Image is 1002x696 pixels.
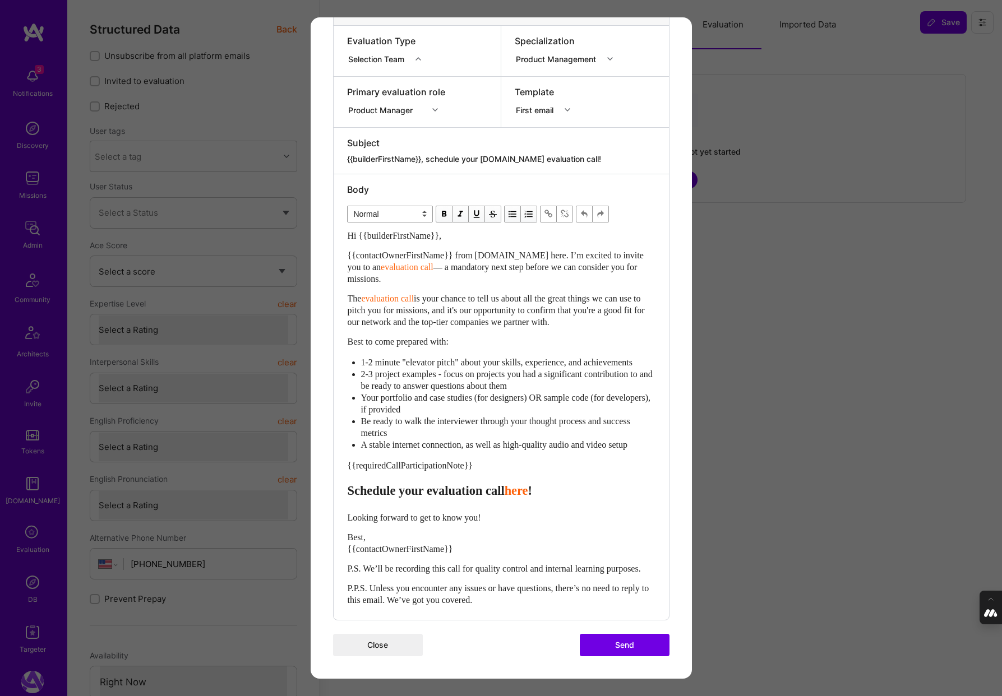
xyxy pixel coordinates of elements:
div: Subject [347,137,655,149]
textarea: {{builderFirstName}}, schedule your [DOMAIN_NAME] evaluation call! [347,154,655,165]
button: Close [333,634,423,656]
div: Selection Team [348,53,409,65]
div: Evaluation Type [347,35,428,47]
div: Product Management [516,53,601,65]
span: P.S. We’ll be recording this call for quality control and internal learning purposes. [348,564,641,573]
i: icon Chevron [565,107,570,113]
a: evaluation call [381,262,433,272]
span: Hi {{builderFirstName}}, [348,231,442,240]
span: {{contactOwnerFirstName}} from [DOMAIN_NAME] here. I’m excited to invite you to an [348,250,646,272]
i: icon Chevron [432,107,438,113]
span: P.P.S. Unless you encounter any issues or have questions, there’s no need to reply to this email.... [348,583,652,605]
button: Italic [452,206,469,222]
button: Link [540,206,557,222]
span: Best to come prepared with: [348,337,449,346]
i: icon Chevron [607,56,613,62]
button: Send [580,634,669,656]
button: Undo [576,206,593,222]
span: The [348,294,362,303]
div: Specialization [515,35,620,47]
button: UL [504,206,521,222]
span: ! [528,484,532,498]
span: Normal [347,206,433,222]
span: Be ready to walk the interviewer through your thought process and success metrics [361,416,632,438]
a: here [505,484,528,498]
span: Looking forward to get to know you! [348,513,481,522]
div: Primary evaluation role [347,86,445,98]
span: 2-3 project examples - focus on projects you had a significant contribution to and be ready to an... [361,369,655,391]
select: Block type [347,206,433,222]
button: Bold [436,206,452,222]
button: Redo [593,206,609,222]
div: First email [516,104,558,116]
div: Product Manager [348,104,417,116]
button: Remove Link [557,206,573,222]
span: {{requiredCallParticipationNote}} [348,461,473,470]
span: is your chance to tell us about all the great things we can use to pitch you for missions, and it... [348,294,647,327]
div: Enter email text [348,230,655,606]
span: Schedule your evaluation call [348,484,505,498]
div: Template [515,86,578,98]
span: — a mandatory next step before we can consider you for missions. [348,262,640,284]
button: Strikethrough [485,206,501,222]
button: Underline [469,206,485,222]
a: evaluation call [361,294,414,303]
span: A stable internet connection, as well as high-quality audio and video setup [361,440,627,449]
div: modal [311,17,692,679]
span: Your portfolio and case studies (for designers) OR sample code (for developers), if provided [361,393,653,414]
span: Best, {{contactOwnerFirstName}} [348,532,453,554]
button: OL [521,206,537,222]
i: icon Chevron [415,56,421,62]
div: Body [347,183,655,196]
span: 1-2 minute "elevator pitch" about your skills, experience, and achievements [361,358,632,367]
